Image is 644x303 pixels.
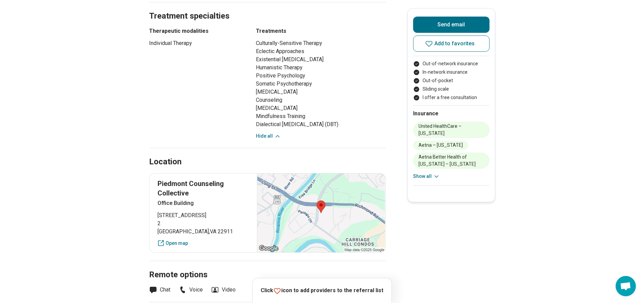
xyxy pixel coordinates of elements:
li: Voice [178,286,203,294]
li: Video [211,286,236,294]
button: Send email [413,17,490,33]
p: Click icon to add providers to the referral list [261,286,383,295]
li: Chat [149,286,170,294]
span: [STREET_ADDRESS] [158,211,249,219]
button: Add to favorites [413,36,490,52]
li: Humanistic Therapy [256,64,386,72]
li: Somatic Psychotherapy [256,80,386,88]
a: Open chat [616,276,636,296]
li: Individual Therapy [149,39,244,47]
li: Mindfulness Training [256,112,386,120]
li: Sliding scale [413,86,490,93]
li: [MEDICAL_DATA] [256,104,386,112]
li: United HealthCare – [US_STATE] [413,122,490,138]
li: Counseling [256,96,386,104]
li: Aetna – [US_STATE] [413,141,468,150]
li: Existential [MEDICAL_DATA] [256,55,386,64]
span: [GEOGRAPHIC_DATA] , VA 22911 [158,228,249,236]
span: 2 [158,219,249,228]
h2: Remote options [149,253,386,281]
li: I offer a free consultation [413,94,490,101]
p: Piedmont Counseling Collective [158,179,249,198]
li: [MEDICAL_DATA] [256,88,386,96]
h2: Insurance [413,110,490,118]
li: Aetna Better Health of [US_STATE] – [US_STATE] [413,153,490,169]
button: Show all [413,173,440,180]
li: Culturally-Sensitive Therapy [256,39,386,47]
li: Dialectical [MEDICAL_DATA] (DBT) [256,120,386,129]
span: Add to favorites [434,41,475,46]
button: Hide all [256,133,281,140]
li: Out-of-network insurance [413,60,490,67]
li: Eclectic Approaches [256,47,386,55]
li: Positive Psychology [256,72,386,80]
li: Out-of-pocket [413,77,490,84]
h2: Location [149,156,182,168]
li: In-network insurance [413,69,490,76]
h3: Therapeutic modalities [149,27,244,35]
p: Office Building [158,199,249,207]
a: Open map [158,240,249,247]
ul: Payment options [413,60,490,101]
h3: Treatments [256,27,386,35]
